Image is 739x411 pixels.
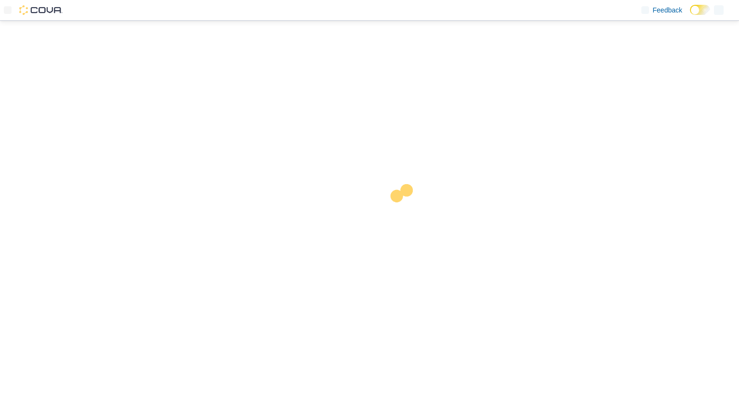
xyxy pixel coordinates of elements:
input: Dark Mode [690,5,710,15]
span: Feedback [653,5,682,15]
img: cova-loader [369,177,442,249]
img: Cova [19,5,63,15]
a: Feedback [637,0,686,20]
